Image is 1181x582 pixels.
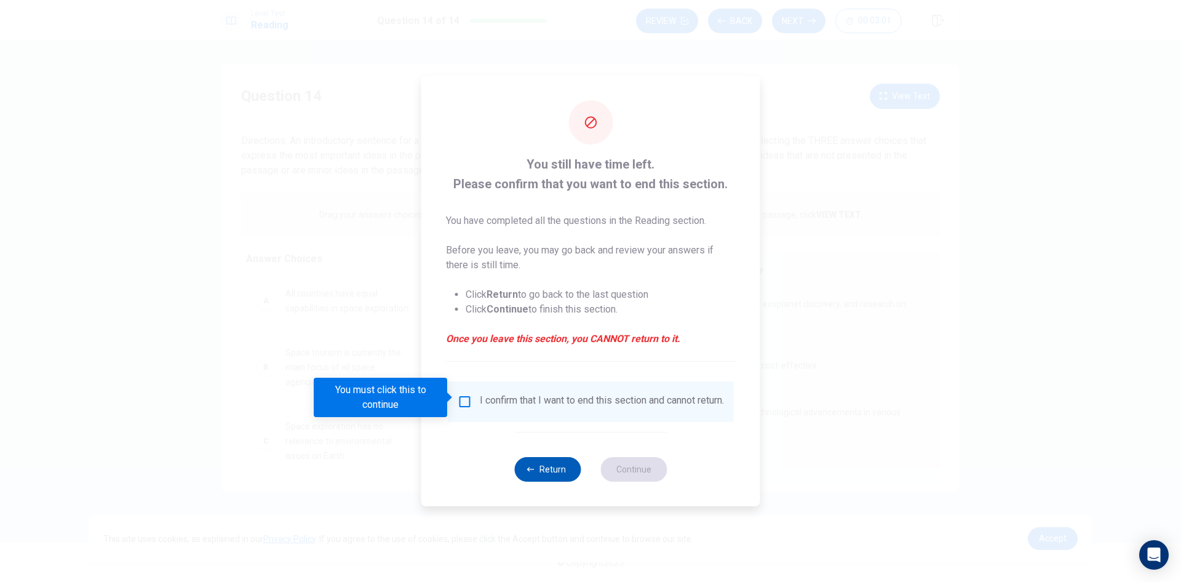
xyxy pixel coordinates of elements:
[446,213,736,228] p: You have completed all the questions in the Reading section.
[446,332,736,346] em: Once you leave this section, you CANNOT return to it.
[514,457,581,482] button: Return
[446,243,736,273] p: Before you leave, you may go back and review your answers if there is still time.
[480,394,724,409] div: I confirm that I want to end this section and cannot return.
[466,302,736,317] li: Click to finish this section.
[600,457,667,482] button: Continue
[487,303,528,315] strong: Continue
[466,287,736,302] li: Click to go back to the last question
[1139,540,1169,570] div: Open Intercom Messenger
[458,394,472,409] span: You must click this to continue
[314,378,447,417] div: You must click this to continue
[446,154,736,194] span: You still have time left. Please confirm that you want to end this section.
[487,289,518,300] strong: Return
